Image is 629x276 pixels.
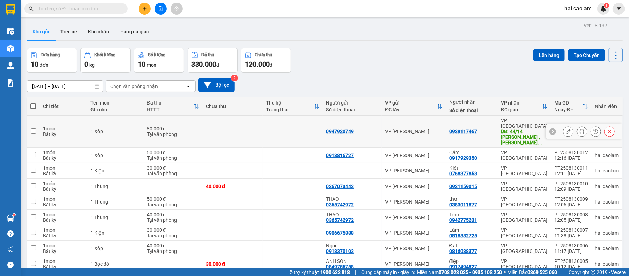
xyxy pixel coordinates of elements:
[27,23,55,40] button: Kho gửi
[43,248,84,254] div: Bất kỳ
[326,129,354,134] div: 0947920749
[595,215,619,220] div: hai.caolam
[326,243,379,248] div: Ngọc
[595,246,619,251] div: hai.caolam
[326,248,354,254] div: 0918370103
[449,155,477,161] div: 0917929350
[7,215,14,222] img: warehouse-icon
[7,262,14,268] span: message
[504,271,506,274] span: ⚪️
[142,6,147,11] span: plus
[326,184,354,189] div: 0367073443
[559,4,597,13] span: hai.caolam
[497,97,551,116] th: Toggle SortBy
[449,202,477,207] div: 0383011877
[533,49,565,61] button: Lên hàng
[449,264,477,269] div: 0917494827
[147,227,199,233] div: 30.000 đ
[83,23,115,40] button: Kho nhận
[115,23,155,40] button: Hàng đã giao
[43,131,84,137] div: Bất kỳ
[385,100,437,106] div: VP gửi
[174,6,179,11] span: aim
[255,52,273,57] div: Chưa thu
[595,199,619,205] div: hai.caolam
[191,60,216,68] span: 330.000
[554,107,582,112] div: Ngày ĐH
[554,202,588,207] div: 12:06 [DATE]
[206,103,259,109] div: Chưa thu
[147,165,199,171] div: 30.000 đ
[147,212,199,217] div: 40.000 đ
[38,5,120,12] input: Tìm tên, số ĐT hoặc mã đơn
[385,152,442,158] div: VP [PERSON_NAME]
[326,264,354,269] div: 0849755758
[449,99,494,105] div: Người nhận
[90,152,140,158] div: 1 Xốp
[6,4,15,15] img: logo-vxr
[385,230,442,236] div: VP [PERSON_NAME]
[216,62,219,68] span: đ
[554,165,588,171] div: PT2508130011
[449,233,477,238] div: 0818882725
[449,217,477,223] div: 0942775231
[417,268,502,276] span: Miền Nam
[7,246,14,253] span: notification
[554,171,588,176] div: 12:11 [DATE]
[139,3,151,15] button: plus
[90,184,140,189] div: 1 Thùng
[147,107,193,112] div: HTTT
[616,6,622,12] span: caret-down
[501,100,542,106] div: VP nhận
[554,264,588,269] div: 10:12 [DATE]
[43,212,84,217] div: 1 món
[270,62,273,68] span: đ
[554,196,588,202] div: PT2508130009
[245,60,270,68] span: 120.000
[449,248,477,254] div: 0816088377
[201,52,214,57] div: Đã thu
[13,214,15,216] sup: 1
[90,261,140,267] div: 1 Bọc đỏ
[43,150,84,155] div: 1 món
[266,100,314,106] div: Thu hộ
[89,62,95,68] span: kg
[382,97,446,116] th: Toggle SortBy
[27,81,103,92] input: Select a date range.
[326,230,354,236] div: 0906675888
[507,268,557,276] span: Miền Bắc
[206,184,259,189] div: 40.000 đ
[7,28,14,35] img: warehouse-icon
[501,258,547,269] div: VP [GEOGRAPHIC_DATA]
[158,6,163,11] span: file-add
[449,171,477,176] div: 0768877858
[554,155,588,161] div: 12:16 [DATE]
[449,129,477,134] div: 0939117467
[147,131,199,137] div: Tại văn phòng
[286,268,350,276] span: Hỗ trợ kỹ thuật:
[185,83,191,89] svg: open
[90,246,140,251] div: 1 Xốp
[326,196,379,202] div: THAO
[138,60,145,68] span: 10
[147,233,199,238] div: Tại văn phòng
[171,3,183,15] button: aim
[43,217,84,223] div: Bất kỳ
[554,258,588,264] div: PT2508130005
[527,269,557,275] strong: 0369 525 060
[90,107,140,112] div: Ghi chú
[43,186,84,192] div: Bất kỳ
[326,152,354,158] div: 0918816727
[613,3,625,15] button: caret-down
[501,107,542,112] div: ĐC giao
[501,118,547,129] div: VP [GEOGRAPHIC_DATA]
[43,243,84,248] div: 1 món
[43,264,84,269] div: Bất kỳ
[90,215,140,220] div: 1 Thùng
[326,100,379,106] div: Người gửi
[326,258,379,264] div: ANH SON
[7,62,14,69] img: warehouse-icon
[551,97,591,116] th: Toggle SortBy
[554,233,588,238] div: 11:38 [DATE]
[7,79,14,87] img: solution-icon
